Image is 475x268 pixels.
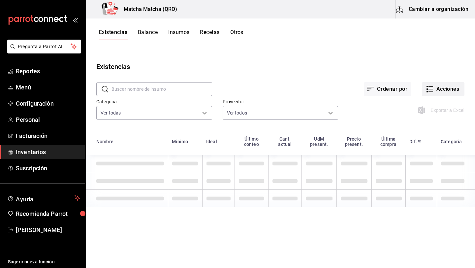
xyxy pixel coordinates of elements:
span: Recomienda Parrot [16,209,80,218]
div: navigation tabs [99,29,243,40]
button: open_drawer_menu [73,17,78,22]
button: Pregunta a Parrot AI [7,40,81,53]
span: Facturación [16,131,80,140]
span: Ayuda [16,194,72,202]
button: Existencias [99,29,127,40]
a: Pregunta a Parrot AI [5,48,81,55]
div: Cant. actual [272,136,298,147]
span: Ver todas [101,110,121,116]
span: Reportes [16,67,80,76]
span: Sugerir nueva función [8,258,80,265]
div: Ideal [206,139,217,144]
label: Categoría [96,99,212,104]
button: Insumos [168,29,189,40]
span: [PERSON_NAME] [16,225,80,234]
div: Categoría [441,139,462,144]
span: Inventarios [16,148,80,156]
span: Personal [16,115,80,124]
span: Ver todos [227,110,247,116]
span: Menú [16,83,80,92]
h3: Matcha Matcha (QRO) [118,5,177,13]
button: Ordenar por [364,82,411,96]
div: Última compra [375,136,402,147]
div: Último conteo [238,136,264,147]
div: Existencias [96,62,130,72]
button: Otros [230,29,243,40]
div: UdM present. [305,136,332,147]
button: Acciones [422,82,464,96]
span: Suscripción [16,164,80,173]
span: Pregunta a Parrot AI [18,43,71,50]
div: Mínimo [172,139,188,144]
span: Configuración [16,99,80,108]
div: Precio present. [340,136,367,147]
button: Balance [138,29,158,40]
div: Nombre [96,139,113,144]
button: Recetas [200,29,219,40]
div: Dif. % [409,139,421,144]
input: Buscar nombre de insumo [111,83,212,96]
label: Proveedor [223,99,338,104]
